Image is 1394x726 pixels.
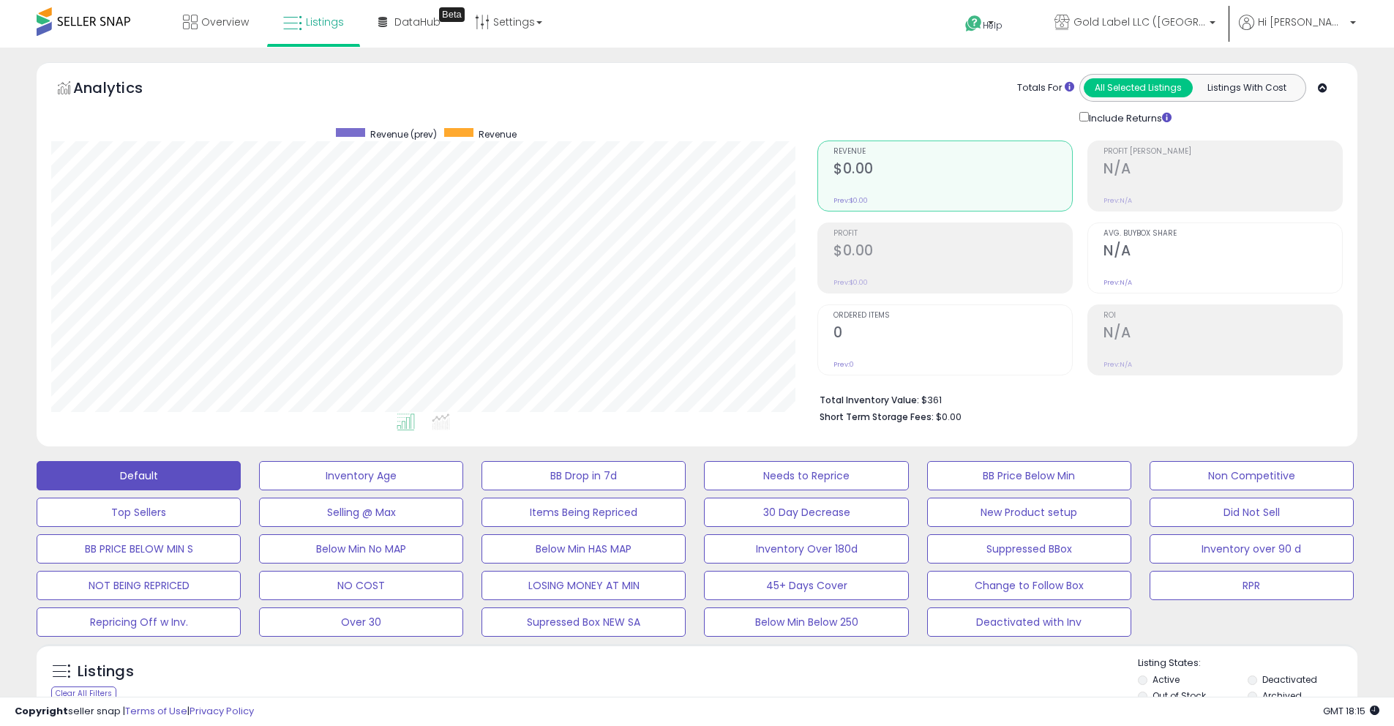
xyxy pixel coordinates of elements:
button: Non Competitive [1150,461,1354,490]
small: Prev: $0.00 [833,278,868,287]
span: Profit [PERSON_NAME] [1103,148,1342,156]
h5: Analytics [73,78,171,102]
div: Tooltip anchor [439,7,465,22]
small: Prev: N/A [1103,278,1132,287]
button: NO COST [259,571,463,600]
a: Privacy Policy [190,704,254,718]
button: Items Being Repriced [481,498,686,527]
span: Listings [306,15,344,29]
span: DataHub [394,15,441,29]
button: Inventory Over 180d [704,534,908,564]
label: Deactivated [1262,673,1317,686]
button: Did Not Sell [1150,498,1354,527]
h5: Listings [78,662,134,682]
strong: Copyright [15,704,68,718]
div: Clear All Filters [51,686,116,700]
button: Selling @ Max [259,498,463,527]
h2: N/A [1103,160,1342,180]
button: Needs to Reprice [704,461,908,490]
button: BB PRICE BELOW MIN S [37,534,241,564]
small: Prev: N/A [1103,196,1132,205]
small: Prev: N/A [1103,360,1132,369]
a: Hi [PERSON_NAME] [1239,15,1356,48]
button: NOT BEING REPRICED [37,571,241,600]
button: BB Drop in 7d [481,461,686,490]
p: Listing States: [1138,656,1357,670]
button: Deactivated with Inv [927,607,1131,637]
a: Help [953,4,1031,48]
button: Inventory over 90 d [1150,534,1354,564]
span: Gold Label LLC ([GEOGRAPHIC_DATA]) [1073,15,1205,29]
span: Overview [201,15,249,29]
button: All Selected Listings [1084,78,1193,97]
button: Top Sellers [37,498,241,527]
button: Below Min No MAP [259,534,463,564]
i: Get Help [964,15,983,33]
button: Below Min Below 250 [704,607,908,637]
h2: N/A [1103,324,1342,344]
div: Include Returns [1068,109,1189,126]
span: ROI [1103,312,1342,320]
button: Change to Follow Box [927,571,1131,600]
span: Hi [PERSON_NAME] [1258,15,1346,29]
a: Terms of Use [125,704,187,718]
h2: $0.00 [833,160,1072,180]
span: $0.00 [936,410,962,424]
button: New Product setup [927,498,1131,527]
div: seller snap | | [15,705,254,719]
span: Revenue (prev) [370,128,437,141]
label: Active [1153,673,1180,686]
span: Revenue [479,128,517,141]
button: BB Price Below Min [927,461,1131,490]
button: 45+ Days Cover [704,571,908,600]
button: Default [37,461,241,490]
h2: 0 [833,324,1072,344]
button: Suppressed BBox [927,534,1131,564]
h2: $0.00 [833,242,1072,262]
span: 2025-08-15 18:15 GMT [1323,704,1379,718]
button: Listings With Cost [1192,78,1301,97]
small: Prev: $0.00 [833,196,868,205]
label: Out of Stock [1153,689,1206,702]
span: Ordered Items [833,312,1072,320]
button: Below Min HAS MAP [481,534,686,564]
button: LOSING MONEY AT MIN [481,571,686,600]
b: Short Term Storage Fees: [820,411,934,423]
button: RPR [1150,571,1354,600]
div: Totals For [1017,81,1074,95]
button: 30 Day Decrease [704,498,908,527]
li: $361 [820,390,1332,408]
label: Archived [1262,689,1302,702]
small: Prev: 0 [833,360,854,369]
button: Repricing Off w Inv. [37,607,241,637]
button: Supressed Box NEW SA [481,607,686,637]
button: Over 30 [259,607,463,637]
span: Help [983,19,1003,31]
h2: N/A [1103,242,1342,262]
span: Profit [833,230,1072,238]
span: Revenue [833,148,1072,156]
span: Avg. Buybox Share [1103,230,1342,238]
b: Total Inventory Value: [820,394,919,406]
button: Inventory Age [259,461,463,490]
